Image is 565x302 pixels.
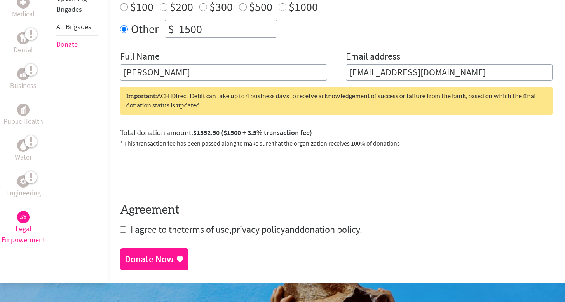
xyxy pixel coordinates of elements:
[126,93,157,99] strong: Important:
[20,178,26,184] img: Engineering
[165,20,177,37] div: $
[20,141,26,150] img: Water
[131,20,159,38] label: Other
[300,223,360,235] a: donation policy
[232,223,285,235] a: privacy policy
[346,50,400,64] label: Email address
[20,215,26,219] img: Legal Empowerment
[10,68,37,91] a: BusinessBusiness
[20,35,26,42] img: Dental
[17,139,30,152] div: Water
[346,64,553,81] input: Your Email
[120,157,238,188] iframe: reCAPTCHA
[17,175,30,188] div: Engineering
[6,188,41,198] p: Engineering
[17,104,30,116] div: Public Health
[131,223,362,235] span: I agree to the , and .
[125,253,174,265] div: Donate Now
[2,211,45,245] a: Legal EmpowermentLegal Empowerment
[120,127,312,139] label: Total donation amount:
[2,223,45,245] p: Legal Empowerment
[20,71,26,77] img: Business
[56,18,98,36] li: All Brigades
[15,152,32,163] p: Water
[181,223,229,235] a: terms of use
[14,32,33,55] a: DentalDental
[56,36,98,53] li: Donate
[14,44,33,55] p: Dental
[15,139,32,163] a: WaterWater
[3,104,43,127] a: Public HealthPublic Health
[10,80,37,91] p: Business
[17,68,30,80] div: Business
[120,203,553,217] h4: Agreement
[56,22,91,31] a: All Brigades
[3,116,43,127] p: Public Health
[120,87,553,115] div: ACH Direct Debit can take up to 4 business days to receive acknowledgement of success or failure ...
[120,139,553,148] p: * This transaction fee has been passed along to make sure that the organization receives 100% of ...
[20,106,26,114] img: Public Health
[177,20,277,37] input: Enter Amount
[12,9,35,19] p: Medical
[17,211,30,223] div: Legal Empowerment
[56,40,78,49] a: Donate
[120,50,160,64] label: Full Name
[120,64,327,81] input: Enter Full Name
[193,128,312,137] span: $1552.50 ($1500 + 3.5% transaction fee)
[17,32,30,44] div: Dental
[120,248,188,270] a: Donate Now
[6,175,41,198] a: EngineeringEngineering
